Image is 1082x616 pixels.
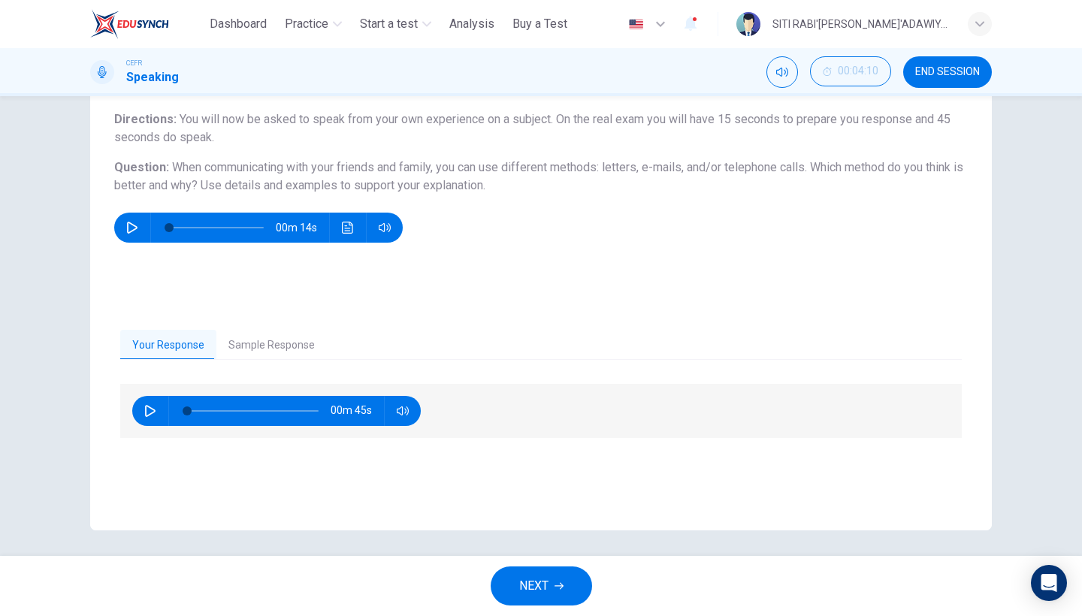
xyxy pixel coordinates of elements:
button: Dashboard [204,11,273,38]
span: END SESSION [915,66,980,78]
span: 00m 14s [276,213,329,243]
div: basic tabs example [120,330,962,361]
span: Use details and examples to support your explanation. [201,178,485,192]
button: Analysis [443,11,500,38]
span: When communicating with your friends and family, you can use different methods: letters, e-mails,... [114,160,963,192]
span: Buy a Test [512,15,567,33]
span: Analysis [449,15,494,33]
span: 00m 45s [331,396,384,426]
div: Mute [766,56,798,88]
h6: Question : [114,159,968,195]
div: Hide [810,56,891,88]
img: Profile picture [736,12,760,36]
button: Click to see the audio transcription [336,213,360,243]
img: ELTC logo [90,9,169,39]
div: Open Intercom Messenger [1031,565,1067,601]
button: Start a test [354,11,437,38]
button: Practice [279,11,348,38]
span: You will now be asked to speak from your own experience on a subject. On the real exam you will h... [114,112,951,144]
span: CEFR [126,58,142,68]
button: Sample Response [216,330,327,361]
span: Dashboard [210,15,267,33]
span: 00:04:10 [838,65,878,77]
span: Start a test [360,15,418,33]
button: Buy a Test [506,11,573,38]
span: Practice [285,15,328,33]
div: SITI RABI'[PERSON_NAME]'ADAWIYAH [PERSON_NAME] [772,15,950,33]
span: NEXT [519,575,549,596]
h1: Speaking [126,68,179,86]
a: ELTC logo [90,9,204,39]
button: END SESSION [903,56,992,88]
button: Your Response [120,330,216,361]
button: NEXT [491,566,592,605]
h6: Directions : [114,110,968,146]
img: en [627,19,645,30]
button: 00:04:10 [810,56,891,86]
